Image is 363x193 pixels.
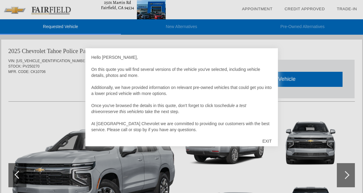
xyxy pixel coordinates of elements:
[91,54,272,133] div: Hello [PERSON_NAME], On this quote you will find several versions of the vehicle you've selected,...
[256,132,278,150] div: EXIT
[285,7,325,11] a: Credit Approved
[91,103,246,114] em: schedule a test drive
[242,7,272,11] a: Appointment
[104,109,140,114] em: reserve this vehicle
[337,7,357,11] a: Trade-In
